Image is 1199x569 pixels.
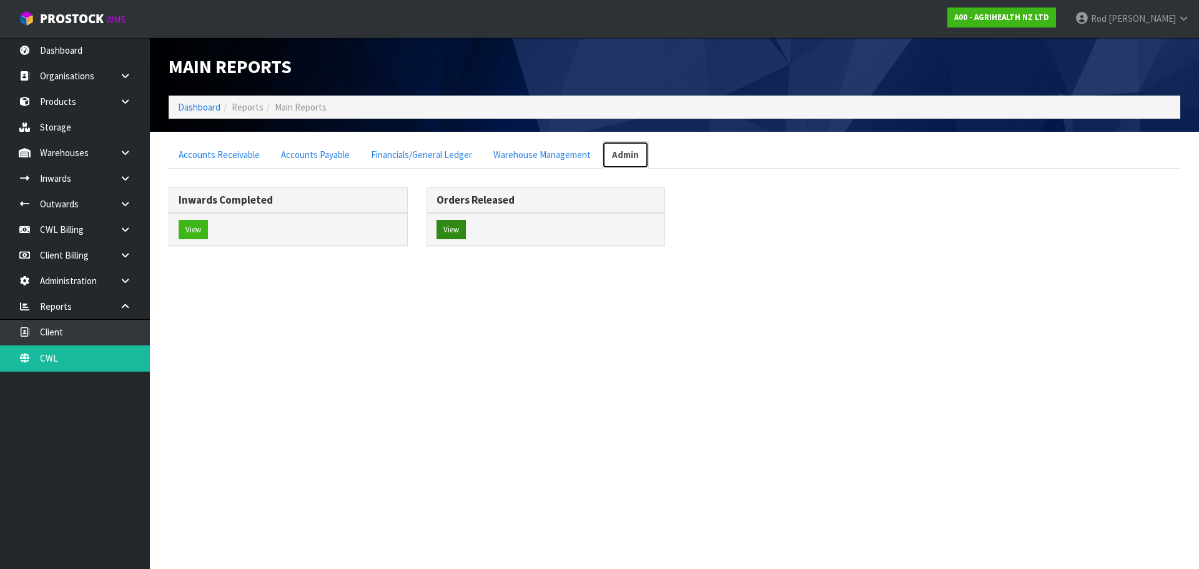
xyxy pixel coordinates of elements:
[275,101,327,113] span: Main Reports
[361,141,482,168] a: Financials/General Ledger
[179,220,208,240] button: View
[1108,12,1176,24] span: [PERSON_NAME]
[169,54,292,78] span: Main Reports
[437,220,466,240] button: View
[19,11,34,26] img: cube-alt.png
[947,7,1056,27] a: A00 - AGRIHEALTH NZ LTD
[1091,12,1107,24] span: Rod
[437,194,656,206] h3: Orders Released
[954,12,1049,22] strong: A00 - AGRIHEALTH NZ LTD
[169,141,270,168] a: Accounts Receivable
[602,141,649,168] a: Admin
[40,11,104,27] span: ProStock
[271,141,360,168] a: Accounts Payable
[106,14,126,26] small: WMS
[178,101,220,113] a: Dashboard
[179,194,398,206] h3: Inwards Completed
[483,141,601,168] a: Warehouse Management
[232,101,264,113] span: Reports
